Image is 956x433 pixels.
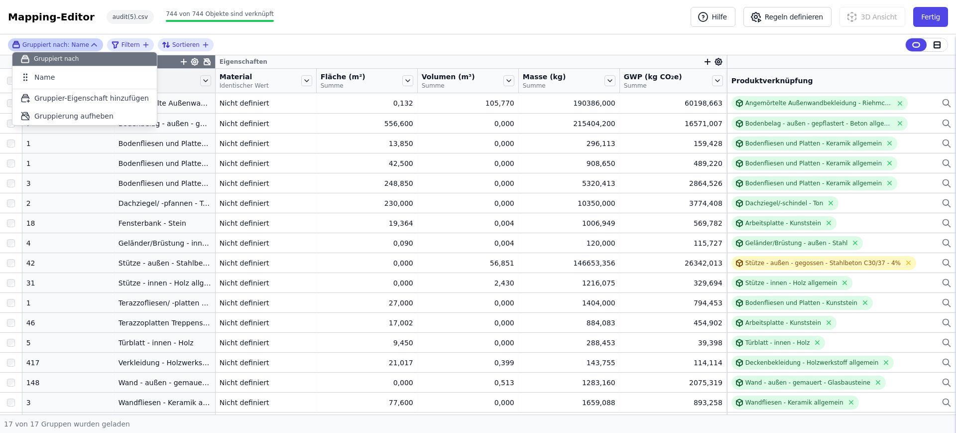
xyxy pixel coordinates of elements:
div: Arbeitsplatte - Kunststein [745,219,821,227]
div: 0,399 [422,358,514,368]
div: 0,132 [321,98,413,108]
div: Wand - außen - gemauert - Glasbausteine [119,378,211,388]
div: 0,000 [321,258,413,268]
div: 19,364 [321,218,413,228]
div: Angemörtelte Außenwandbekleidung - Riehmchen / Ziegel [745,99,892,107]
button: Sortieren [162,39,210,51]
div: 288,453 [523,338,615,348]
div: 146653,356 [523,258,615,268]
div: 115,727 [624,238,722,248]
div: 0,000 [422,158,514,168]
div: 143,755 [523,358,615,368]
div: Geländer/Brüstung - innen - Stahl [119,238,211,248]
div: Wand - außen - gemauert - Glasbausteine [745,379,870,387]
div: 148 [26,378,110,388]
div: 2864,526 [624,178,722,188]
div: Bodenbelag - außen - gepflastert - Beton allgemein [745,120,892,128]
div: Nicht definiert [220,258,312,268]
div: 454,902 [624,318,722,328]
div: audit(5).csv [107,10,154,24]
div: 114,114 [624,358,722,368]
span: Fläche (m²) [321,72,365,82]
div: 5320,413 [523,178,615,188]
div: Türblatt - innen - Holz [119,338,211,348]
span: Gruppiert nach: [22,41,69,49]
div: Nicht definiert [220,278,312,288]
span: Eigenschaften [220,58,267,66]
span: GWP (kg CO₂e) [624,72,682,82]
div: 1006,949 [523,218,615,228]
div: 0,000 [422,338,514,348]
div: 794,453 [624,298,722,308]
span: Volumen (m³) [422,72,475,82]
div: 31 [26,278,110,288]
div: 190386,000 [523,98,615,108]
div: 0,000 [422,139,514,148]
span: Summe [321,82,365,90]
div: 26342,013 [624,258,722,268]
div: Stütze - innen - Holz allgemein [745,279,837,287]
div: 42,500 [321,158,413,168]
div: 5 [26,338,110,348]
div: 21,017 [321,358,413,368]
div: 159,428 [624,139,722,148]
div: Nicht definiert [220,318,312,328]
div: 105,770 [422,98,514,108]
div: Wandfliesen - Keramik allgemein [745,399,843,407]
div: 27,000 [321,298,413,308]
div: 1 [26,139,110,148]
span: Name [34,72,55,82]
div: Nicht definiert [220,358,312,368]
div: 0,000 [422,119,514,129]
div: Nicht definiert [220,139,312,148]
div: 908,650 [523,158,615,168]
div: Verkleidung - Holzwerkstoff allgemein [119,358,211,368]
div: Türblatt - innen - Holz [745,339,810,347]
button: Hilfe [691,7,735,27]
div: 2 [26,198,110,208]
div: Bodenfliesen und Platten - Kunststein [745,299,857,307]
div: 248,850 [321,178,413,188]
div: Nicht definiert [220,378,312,388]
div: Dachziegel/-schindel - Ton [745,199,823,207]
div: 884,083 [523,318,615,328]
div: 1216,075 [523,278,615,288]
span: Gruppier-Eigenschaft hinzufügen [34,93,149,103]
span: Summe [523,82,566,90]
div: Stütze - außen - gegossen - Stahlbeton C30/37 - 4% [745,259,901,267]
button: filter_by [111,39,150,51]
span: Sortieren [172,41,200,49]
div: 0,000 [422,398,514,408]
div: 0,000 [321,278,413,288]
button: Gruppier-Eigenschaft hinzufügen [12,89,157,107]
div: 18 [26,218,110,228]
div: 1283,160 [523,378,615,388]
div: Nicht definiert [220,198,312,208]
div: 556,600 [321,119,413,129]
div: 1659,088 [523,398,615,408]
div: Deckenbekleidung - Holzwerkstoff allgemein [745,359,879,367]
div: 0,000 [321,378,413,388]
div: 9,450 [321,338,413,348]
span: 744 von 744 Objekte sind verknüpft [166,10,273,17]
div: 1 [26,158,110,168]
span: Identischer Wert [220,82,269,90]
div: Bodenfliesen und Platten - Keramik allgemein - grau meliert 30 x 61 cm [119,158,211,168]
div: 3774,408 [624,198,722,208]
span: Masse (kg) [523,72,566,82]
div: Stütze - innen - Holz allgemein [119,278,211,288]
button: Regeln definieren [743,7,832,27]
div: Fensterbank - Stein [119,218,211,228]
div: Nicht definiert [220,119,312,129]
div: 215404,200 [523,119,615,129]
div: Nicht definiert [220,298,312,308]
div: Bodenfliesen und Platten - Keramik allgemein [745,140,882,147]
div: 56,851 [422,258,514,268]
div: Nicht definiert [220,398,312,408]
div: 4 [26,238,110,248]
div: 1 [26,298,110,308]
div: Gruppiert nach [12,52,157,66]
div: 0,000 [422,298,514,308]
div: 46 [26,318,110,328]
div: 77,600 [321,398,413,408]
